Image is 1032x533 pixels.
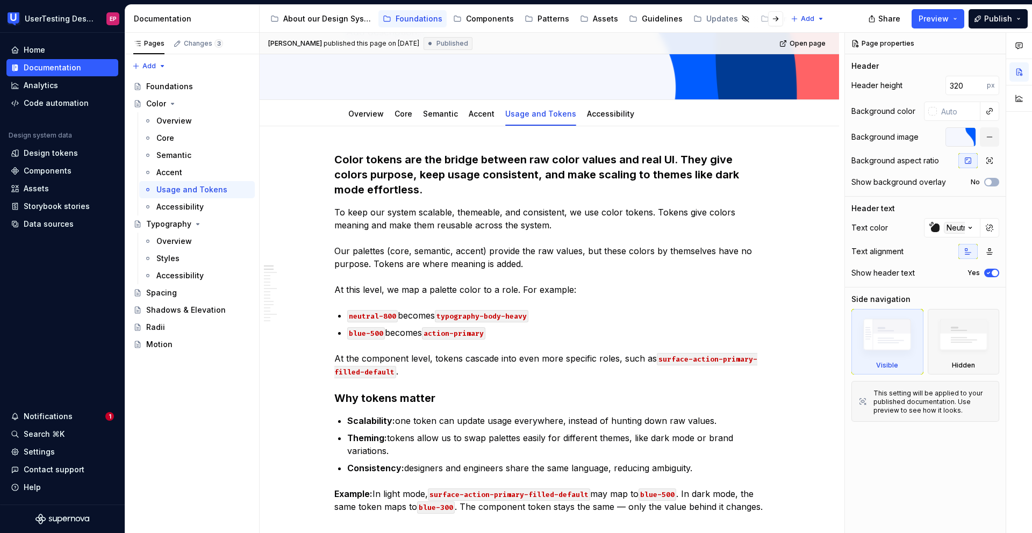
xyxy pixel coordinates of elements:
[266,10,376,27] a: About our Design System
[851,80,902,91] div: Header height
[24,201,90,212] div: Storybook stories
[851,106,915,117] div: Background color
[35,514,89,524] a: Supernova Logo
[334,153,742,196] strong: Color tokens are the bridge between raw color values and real UI. They give colors purpose, keep ...
[423,109,458,118] a: Semantic
[133,39,164,48] div: Pages
[469,109,494,118] a: Accent
[8,12,20,25] img: 41adf70f-fc1c-4662-8e2d-d2ab9c673b1b.png
[984,13,1012,24] span: Publish
[851,246,904,257] div: Text alignment
[347,326,764,339] p: becomes
[146,287,177,298] div: Spacing
[642,13,683,24] div: Guidelines
[873,389,992,415] div: This setting will be applied to your published documentation. Use preview to see how it looks.
[689,10,754,27] a: Updates
[945,76,987,95] input: Auto
[851,155,939,166] div: Background aspect ratio
[334,353,757,378] code: surface-action-primary-filled-default
[139,112,255,129] a: Overview
[971,178,980,186] label: No
[129,336,255,353] a: Motion
[268,39,322,48] span: [PERSON_NAME]
[146,305,226,315] div: Shadows & Elevation
[139,164,255,181] a: Accent
[6,215,118,233] a: Data sources
[6,198,118,215] a: Storybook stories
[583,102,639,125] div: Accessibility
[625,10,687,27] a: Guidelines
[105,412,114,421] span: 1
[24,62,81,73] div: Documentation
[347,463,404,473] strong: Consistency:
[283,13,372,24] div: About our Design System
[214,39,223,48] span: 3
[266,8,785,30] div: Page tree
[24,464,84,475] div: Contact support
[6,145,118,162] a: Design tokens
[436,39,468,48] span: Published
[464,102,499,125] div: Accent
[876,361,898,370] div: Visible
[139,198,255,215] a: Accessibility
[435,310,528,322] code: typography-body-heavy
[156,133,174,143] div: Core
[6,59,118,76] a: Documentation
[348,109,384,118] a: Overview
[334,488,372,499] strong: Example:
[505,109,576,118] a: Usage and Tokens
[110,15,117,23] div: EP
[378,10,447,27] a: Foundations
[156,116,192,126] div: Overview
[24,411,73,422] div: Notifications
[6,180,118,197] a: Assets
[129,319,255,336] a: Radii
[24,165,71,176] div: Components
[24,429,64,440] div: Search ⌘K
[851,222,888,233] div: Text color
[347,309,764,322] p: becomes
[501,102,580,125] div: Usage and Tokens
[790,39,826,48] span: Open page
[428,488,590,501] code: surface-action-primary-filled-default
[156,167,182,178] div: Accent
[24,80,58,91] div: Analytics
[924,218,980,237] button: Neutral/800
[928,309,1000,374] div: Hidden
[139,147,255,164] a: Semantic
[396,13,442,24] div: Foundations
[24,183,49,194] div: Assets
[146,322,165,333] div: Radii
[851,309,923,374] div: Visible
[129,284,255,301] a: Spacing
[347,310,398,322] code: neutral-800
[419,102,462,125] div: Semantic
[390,102,417,125] div: Core
[967,269,980,277] label: Yes
[347,433,387,443] strong: Theming:
[537,13,569,24] div: Patterns
[129,78,255,95] a: Foundations
[593,13,618,24] div: Assets
[134,13,255,24] div: Documentation
[139,267,255,284] a: Accessibility
[6,408,118,425] button: Notifications1
[466,13,514,24] div: Components
[139,129,255,147] a: Core
[6,443,118,460] a: Settings
[6,426,118,443] button: Search ⌘K
[25,13,94,24] div: UserTesting Design System
[851,61,879,71] div: Header
[851,268,915,278] div: Show header text
[129,301,255,319] a: Shadows & Elevation
[6,461,118,478] button: Contact support
[639,488,676,501] code: blue-500
[129,59,169,74] button: Add
[706,13,738,24] div: Updates
[851,132,919,142] div: Background image
[142,62,156,70] span: Add
[146,339,173,350] div: Motion
[6,479,118,496] button: Help
[347,462,764,474] p: designers and engineers share the same language, reducing ambiguity.
[9,131,72,140] div: Design system data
